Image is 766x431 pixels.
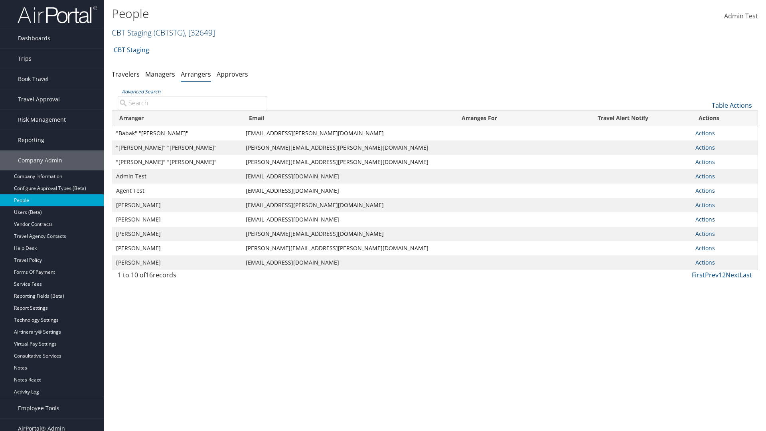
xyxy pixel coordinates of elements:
span: Company Admin [18,150,62,170]
th: Travel Alert Notify: activate to sort column ascending [555,111,691,126]
div: 1 to 10 of records [118,270,267,284]
a: Approvers [217,70,248,79]
a: Travelers [112,70,140,79]
td: [PERSON_NAME] [112,198,242,212]
td: "[PERSON_NAME]" "[PERSON_NAME]" [112,155,242,169]
span: Book Travel [18,69,49,89]
span: 16 [146,271,153,279]
span: Reporting [18,130,44,150]
span: , [ 32649 ] [185,27,215,38]
td: [EMAIL_ADDRESS][DOMAIN_NAME] [242,169,454,184]
a: CBT Staging [112,27,215,38]
input: Advanced Search [118,96,267,110]
th: Arranges For: activate to sort column ascending [454,111,555,126]
a: Prev [705,271,719,279]
td: Agent Test [112,184,242,198]
td: [PERSON_NAME][EMAIL_ADDRESS][PERSON_NAME][DOMAIN_NAME] [242,140,454,155]
span: Admin Test [724,12,758,20]
a: CBT Staging [114,42,149,58]
a: Actions [695,215,715,223]
a: Advanced Search [122,88,160,95]
td: [PERSON_NAME][EMAIL_ADDRESS][PERSON_NAME][DOMAIN_NAME] [242,241,454,255]
a: 2 [722,271,726,279]
span: Dashboards [18,28,50,48]
a: Actions [695,144,715,151]
a: 1 [719,271,722,279]
th: Arranger: activate to sort column descending [112,111,242,126]
td: [PERSON_NAME] [112,241,242,255]
span: Trips [18,49,32,69]
span: Travel Approval [18,89,60,109]
td: [EMAIL_ADDRESS][DOMAIN_NAME] [242,255,454,270]
a: First [692,271,705,279]
th: Actions [691,111,758,126]
td: [PERSON_NAME][EMAIL_ADDRESS][PERSON_NAME][DOMAIN_NAME] [242,155,454,169]
td: [EMAIL_ADDRESS][PERSON_NAME][DOMAIN_NAME] [242,126,454,140]
img: airportal-logo.png [18,5,97,24]
td: [PERSON_NAME] [112,212,242,227]
td: [PERSON_NAME] [112,255,242,270]
a: Actions [695,230,715,237]
a: Managers [145,70,175,79]
a: Admin Test [724,4,758,29]
td: "Babak" "[PERSON_NAME]" [112,126,242,140]
span: Employee Tools [18,398,59,418]
a: Arrangers [181,70,211,79]
span: Risk Management [18,110,66,130]
td: "[PERSON_NAME]" "[PERSON_NAME]" [112,140,242,155]
a: Actions [695,129,715,137]
td: [EMAIL_ADDRESS][PERSON_NAME][DOMAIN_NAME] [242,198,454,212]
th: Email: activate to sort column ascending [242,111,454,126]
a: Actions [695,244,715,252]
td: [PERSON_NAME] [112,227,242,241]
td: Admin Test [112,169,242,184]
td: [EMAIL_ADDRESS][DOMAIN_NAME] [242,212,454,227]
a: Actions [695,201,715,209]
a: Actions [695,187,715,194]
a: Actions [695,158,715,166]
a: Table Actions [712,101,752,110]
td: [EMAIL_ADDRESS][DOMAIN_NAME] [242,184,454,198]
a: Last [740,271,752,279]
td: [PERSON_NAME][EMAIL_ADDRESS][DOMAIN_NAME] [242,227,454,241]
a: Next [726,271,740,279]
span: ( CBTSTG ) [154,27,185,38]
a: Actions [695,172,715,180]
a: Actions [695,259,715,266]
h1: People [112,5,543,22]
